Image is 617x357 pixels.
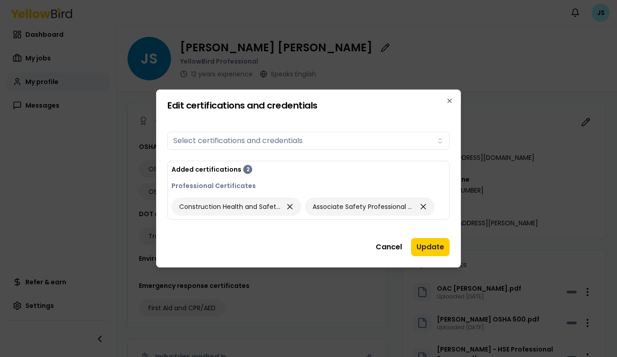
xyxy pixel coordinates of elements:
h2: Edit certifications and credentials [167,101,450,110]
div: Construction Health and Safety Technician (CHST) [171,198,301,216]
button: Cancel [370,238,407,256]
div: 2 [243,165,252,174]
span: Construction Health and Safety Technician (CHST) [179,202,281,211]
div: Associate Safety Professional (ASP) [305,198,435,216]
p: Professional Certificates [171,181,446,190]
span: Associate Safety Professional (ASP) [313,202,414,211]
h3: Added certifications [171,165,241,174]
button: Update [411,238,450,256]
button: Select certifications and credentials [167,132,450,150]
